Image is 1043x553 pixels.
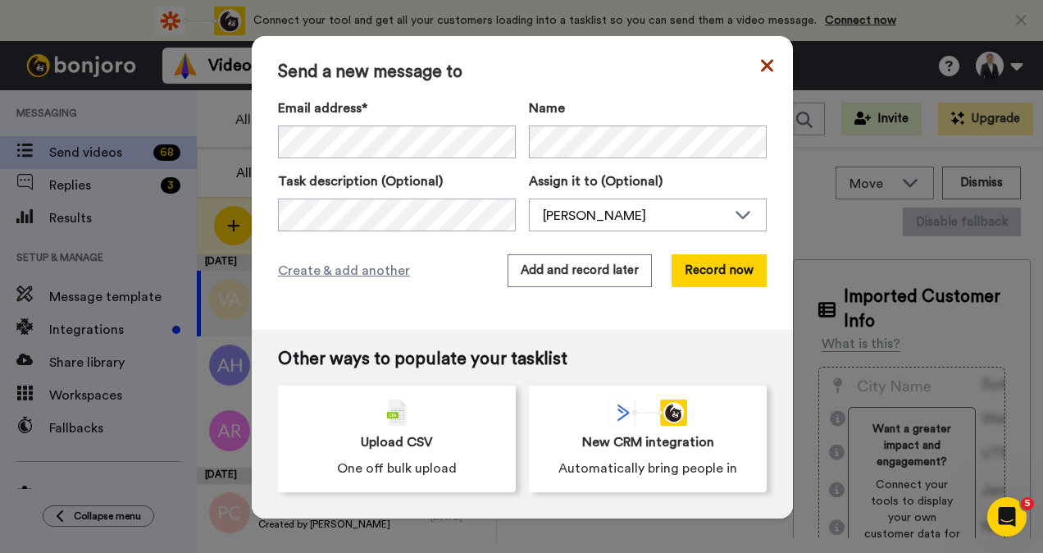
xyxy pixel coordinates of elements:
[278,261,410,281] span: Create & add another
[278,350,767,369] span: Other ways to populate your tasklist
[387,400,407,426] img: csv-grey.png
[508,254,652,287] button: Add and record later
[337,459,457,478] span: One off bulk upload
[543,206,726,226] div: [PERSON_NAME]
[987,497,1027,537] iframe: Intercom live chat
[278,62,767,82] span: Send a new message to
[608,400,687,426] div: animation
[582,432,714,452] span: New CRM integration
[361,432,433,452] span: Upload CSV
[529,171,767,191] label: Assign it to (Optional)
[558,459,737,478] span: Automatically bring people in
[1021,497,1034,510] span: 5
[278,171,516,191] label: Task description (Optional)
[672,254,767,287] button: Record now
[529,98,565,118] span: Name
[278,98,516,118] label: Email address*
